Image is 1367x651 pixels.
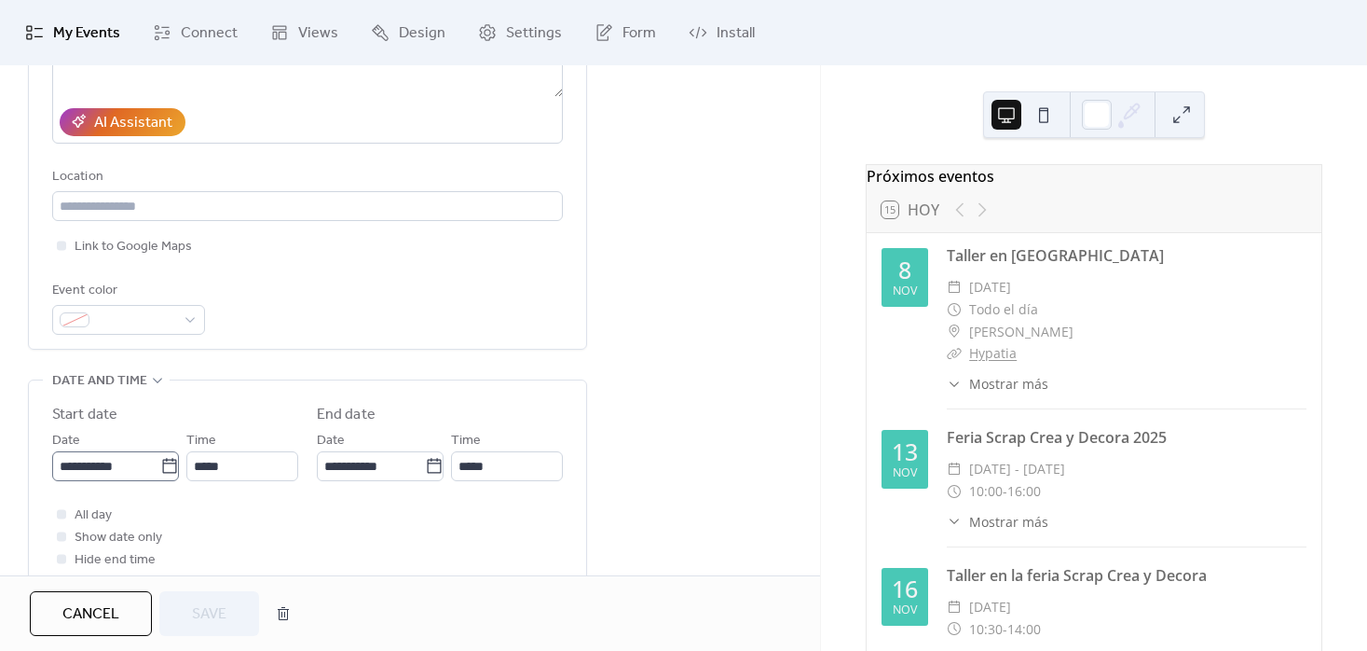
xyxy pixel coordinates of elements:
[75,549,156,572] span: Hide end time
[675,7,769,58] a: Install
[181,22,238,45] span: Connect
[947,564,1306,587] div: Taller en la feria Scrap Crea y Decora
[75,236,192,258] span: Link to Google Maps
[947,298,962,321] div: ​
[52,430,80,452] span: Date
[52,370,147,393] span: Date and time
[893,467,917,479] div: nov
[52,404,117,426] div: Start date
[969,321,1073,343] span: [PERSON_NAME]
[947,512,1048,532] button: ​Mostrar más
[969,480,1003,503] span: 10:00
[947,512,962,532] div: ​
[399,22,445,45] span: Design
[581,7,670,58] a: Form
[947,245,1164,266] a: Taller en [GEOGRAPHIC_DATA]
[75,527,162,549] span: Show date only
[464,7,576,58] a: Settings
[1007,618,1041,641] span: 14:00
[969,618,1003,641] span: 10:30
[969,512,1048,532] span: Mostrar más
[867,165,1321,187] div: Próximos eventos
[947,480,962,503] div: ​
[893,604,917,616] div: nov
[947,342,962,365] div: ​
[62,603,119,626] span: Cancel
[892,440,918,464] div: 13
[75,505,112,527] span: All day
[947,321,962,343] div: ​
[947,374,1048,394] button: ​Mostrar más
[969,344,1017,362] a: Hypatia
[717,22,755,45] span: Install
[1007,480,1041,503] span: 16:00
[53,22,120,45] span: My Events
[969,458,1065,480] span: [DATE] - [DATE]
[52,166,559,188] div: Location
[969,276,1011,298] span: [DATE]
[60,108,185,136] button: AI Assistant
[947,596,962,618] div: ​
[969,298,1038,321] span: Todo el día
[52,280,201,302] div: Event color
[969,596,1011,618] span: [DATE]
[357,7,459,58] a: Design
[892,577,918,601] div: 16
[947,458,962,480] div: ​
[947,618,962,641] div: ​
[298,22,338,45] span: Views
[947,426,1306,449] div: Feria Scrap Crea y Decora 2025
[317,430,345,452] span: Date
[947,276,962,298] div: ​
[94,112,172,134] div: AI Assistant
[139,7,252,58] a: Connect
[317,404,376,426] div: End date
[256,7,352,58] a: Views
[451,430,481,452] span: Time
[893,285,917,298] div: nov
[1003,618,1007,641] span: -
[11,7,134,58] a: My Events
[622,22,656,45] span: Form
[186,430,216,452] span: Time
[898,258,911,282] div: 8
[506,22,562,45] span: Settings
[30,591,152,636] button: Cancel
[947,374,962,394] div: ​
[1003,480,1007,503] span: -
[969,374,1048,394] span: Mostrar más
